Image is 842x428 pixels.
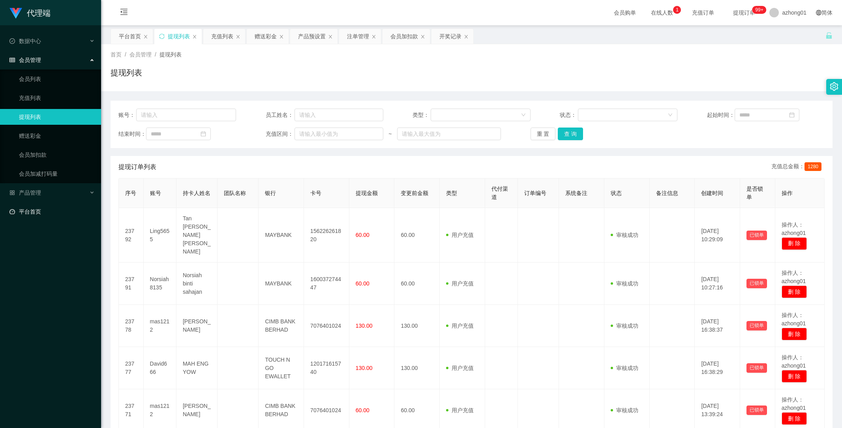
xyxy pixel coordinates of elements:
span: 系统备注 [565,190,587,196]
h1: 代理端 [27,0,51,26]
i: 图标: close [236,34,240,39]
button: 已锁单 [746,363,767,373]
span: 订单编号 [524,190,546,196]
span: 用户充值 [446,365,474,371]
i: 图标: close [143,34,148,39]
button: 删 除 [782,285,807,298]
td: David666 [144,347,176,389]
span: 操作人：azhong01 [782,354,806,369]
h1: 提现列表 [111,67,142,79]
button: 查 询 [558,128,583,140]
span: 130.00 [356,323,373,329]
a: 会员加减打码量 [19,166,95,182]
td: MAYBANK [259,208,304,263]
span: 1280 [804,162,821,171]
span: 账号： [118,111,136,119]
i: 图标: close [192,34,197,39]
td: Norsiah8135 [144,263,176,305]
td: 23778 [119,305,144,347]
i: 图标: unlock [825,32,833,39]
span: 创建时间 [701,190,723,196]
div: 开奖记录 [439,29,461,44]
span: 提现订单列表 [118,162,156,172]
button: 删 除 [782,412,807,425]
span: 用户充值 [446,232,474,238]
button: 已锁单 [746,405,767,415]
button: 已锁单 [746,231,767,240]
span: 60.00 [356,407,369,413]
i: 图标: calendar [789,112,795,118]
i: 图标: close [371,34,376,39]
span: 类型： [413,111,431,119]
button: 删 除 [782,237,807,250]
div: 充值列表 [211,29,233,44]
span: 审核成功 [611,280,638,287]
td: 23792 [119,208,144,263]
span: 审核成功 [611,407,638,413]
td: Tan [PERSON_NAME] [PERSON_NAME] [176,208,218,263]
span: 银行 [265,190,276,196]
td: 60.00 [394,263,440,305]
i: 图标: menu-fold [111,0,137,26]
span: 状态： [560,111,578,119]
div: 产品预设置 [298,29,326,44]
span: 审核成功 [611,232,638,238]
i: 图标: down [668,113,673,118]
button: 已锁单 [746,321,767,330]
span: 账号 [150,190,161,196]
button: 删 除 [782,328,807,340]
span: / [125,51,126,58]
td: 23791 [119,263,144,305]
span: 员工姓名： [266,111,294,119]
td: mas1212 [144,305,176,347]
td: MAH ENG YOW [176,347,218,389]
sup: 1 [673,6,681,14]
span: 操作人：azhong01 [782,312,806,327]
td: [DATE] 10:27:16 [695,263,740,305]
td: [PERSON_NAME] [176,305,218,347]
span: 会员管理 [9,57,41,63]
td: CIMB BANK BERHAD [259,305,304,347]
span: 审核成功 [611,323,638,329]
span: 团队名称 [224,190,246,196]
span: 是否锁单 [746,186,763,200]
td: 60.00 [394,208,440,263]
td: 23777 [119,347,144,389]
i: 图标: setting [830,82,838,91]
span: 首页 [111,51,122,58]
span: 状态 [611,190,622,196]
span: / [155,51,156,58]
input: 请输入 [136,109,236,121]
td: [DATE] 16:38:29 [695,347,740,389]
span: 60.00 [356,232,369,238]
a: 会员列表 [19,71,95,87]
span: 结束时间： [118,130,146,138]
span: 代付渠道 [491,186,508,200]
i: 图标: global [816,10,821,15]
td: 130.00 [394,347,440,389]
span: 卡号 [310,190,321,196]
p: 1 [676,6,679,14]
a: 图标: dashboard平台首页 [9,204,95,220]
i: 图标: check-circle-o [9,38,15,44]
i: 图标: appstore-o [9,190,15,195]
td: 156226261820 [304,208,349,263]
input: 请输入 [294,109,383,121]
td: 120171615740 [304,347,349,389]
span: 变更前金额 [401,190,428,196]
span: 操作人：azhong01 [782,222,806,236]
button: 重 置 [531,128,556,140]
td: MAYBANK [259,263,304,305]
span: 提现列表 [159,51,182,58]
span: 操作 [782,190,793,196]
input: 请输入最大值为 [397,128,501,140]
div: 会员加扣款 [390,29,418,44]
div: 充值总金额： [771,162,825,172]
i: 图标: table [9,57,15,63]
span: 提现订单 [729,10,759,15]
td: TOUCH N GO EWALLET [259,347,304,389]
span: 充值订单 [688,10,718,15]
i: 图标: sync [159,34,165,39]
a: 代理端 [9,9,51,16]
span: 类型 [446,190,457,196]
